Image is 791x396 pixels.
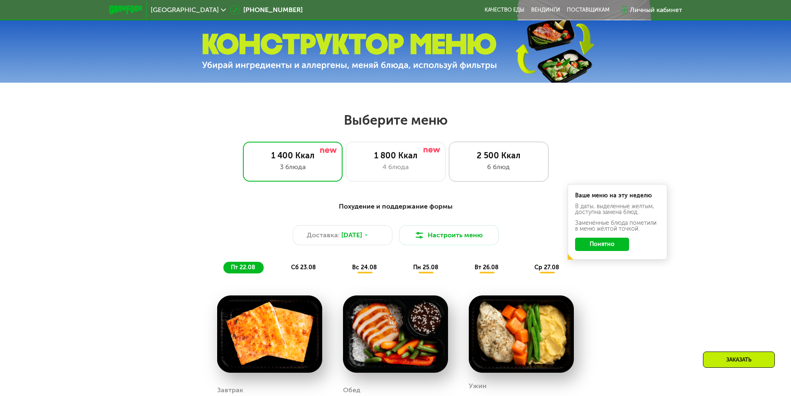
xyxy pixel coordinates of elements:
[341,230,362,240] span: [DATE]
[469,380,487,392] div: Ужин
[352,264,377,271] span: вс 24.08
[355,150,437,160] div: 1 800 Ккал
[413,264,438,271] span: пн 25.08
[567,7,610,13] div: поставщикам
[252,150,334,160] div: 1 400 Ккал
[485,7,524,13] a: Качество еды
[150,202,642,212] div: Похудение и поддержание формы
[703,352,775,368] div: Заказать
[575,238,629,251] button: Понятно
[575,220,660,232] div: Заменённые блюда пометили в меню жёлтой точкой.
[534,264,559,271] span: ср 27.08
[630,5,682,15] div: Личный кабинет
[458,162,540,172] div: 6 блюд
[252,162,334,172] div: 3 блюда
[458,150,540,160] div: 2 500 Ккал
[231,264,255,271] span: пт 22.08
[291,264,316,271] span: сб 23.08
[307,230,340,240] span: Доставка:
[27,112,764,128] h2: Выберите меню
[230,5,303,15] a: [PHONE_NUMBER]
[399,225,499,245] button: Настроить меню
[355,162,437,172] div: 4 блюда
[151,7,219,13] span: [GEOGRAPHIC_DATA]
[575,193,660,199] div: Ваше меню на эту неделю
[531,7,560,13] a: Вендинги
[475,264,499,271] span: вт 26.08
[575,204,660,215] div: В даты, выделенные желтым, доступна замена блюд.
